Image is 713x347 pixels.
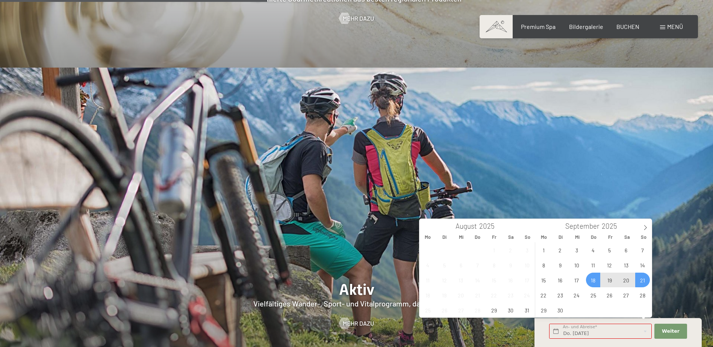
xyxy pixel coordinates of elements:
[536,288,551,302] span: September 22, 2025
[569,235,586,240] span: Mi
[454,273,468,287] span: August 13, 2025
[453,235,469,240] span: Mi
[553,303,568,317] span: September 30, 2025
[536,243,551,257] span: September 1, 2025
[569,243,584,257] span: September 3, 2025
[586,243,601,257] span: September 4, 2025
[470,303,485,317] span: August 28, 2025
[503,273,518,287] span: August 16, 2025
[565,223,599,230] span: September
[503,235,519,240] span: Sa
[437,273,452,287] span: August 12, 2025
[419,235,436,240] span: Mo
[616,23,639,30] a: BUCHEN
[586,288,601,302] span: September 25, 2025
[553,258,568,272] span: September 9, 2025
[635,288,650,302] span: September 28, 2025
[470,258,485,272] span: August 7, 2025
[421,258,435,272] span: August 4, 2025
[602,273,617,287] span: September 19, 2025
[520,273,534,287] span: August 17, 2025
[599,222,624,230] input: Year
[339,319,374,327] a: Mehr dazu
[486,235,503,240] span: Fr
[569,23,603,30] a: Bildergalerie
[602,288,617,302] span: September 26, 2025
[487,243,501,257] span: August 1, 2025
[536,303,551,317] span: September 29, 2025
[635,258,650,272] span: September 14, 2025
[421,288,435,302] span: August 18, 2025
[569,258,584,272] span: September 10, 2025
[536,235,552,240] span: Mo
[454,303,468,317] span: August 27, 2025
[552,235,569,240] span: Di
[602,235,619,240] span: Fr
[667,23,683,30] span: Menü
[487,258,501,272] span: August 8, 2025
[536,258,551,272] span: September 8, 2025
[470,288,485,302] span: August 21, 2025
[619,258,633,272] span: September 13, 2025
[662,328,680,335] span: Weiter
[343,14,374,23] span: Mehr dazu
[520,243,534,257] span: August 3, 2025
[477,222,502,230] input: Year
[635,235,652,240] span: So
[619,273,633,287] span: September 20, 2025
[602,243,617,257] span: September 5, 2025
[437,303,452,317] span: August 26, 2025
[654,324,687,339] button: Weiter
[635,273,650,287] span: September 21, 2025
[521,23,556,30] a: Premium Spa
[421,273,435,287] span: August 11, 2025
[503,258,518,272] span: August 9, 2025
[569,273,584,287] span: September 17, 2025
[503,303,518,317] span: August 30, 2025
[536,273,551,287] span: September 15, 2025
[586,258,601,272] span: September 11, 2025
[602,258,617,272] span: September 12, 2025
[454,258,468,272] span: August 6, 2025
[421,303,435,317] span: August 25, 2025
[487,273,501,287] span: August 15, 2025
[503,243,518,257] span: August 2, 2025
[470,273,485,287] span: August 14, 2025
[553,243,568,257] span: September 2, 2025
[469,235,486,240] span: Do
[553,273,568,287] span: September 16, 2025
[586,235,602,240] span: Do
[487,303,501,317] span: August 29, 2025
[454,288,468,302] span: August 20, 2025
[339,14,374,23] a: Mehr dazu
[619,288,633,302] span: September 27, 2025
[635,243,650,257] span: September 7, 2025
[619,235,635,240] span: Sa
[437,258,452,272] span: August 5, 2025
[437,288,452,302] span: August 19, 2025
[520,303,534,317] span: August 31, 2025
[519,235,536,240] span: So
[569,288,584,302] span: September 24, 2025
[553,288,568,302] span: September 23, 2025
[487,288,501,302] span: August 22, 2025
[619,243,633,257] span: September 6, 2025
[520,288,534,302] span: August 24, 2025
[503,288,518,302] span: August 23, 2025
[456,223,477,230] span: August
[520,258,534,272] span: August 10, 2025
[436,235,453,240] span: Di
[343,319,374,327] span: Mehr dazu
